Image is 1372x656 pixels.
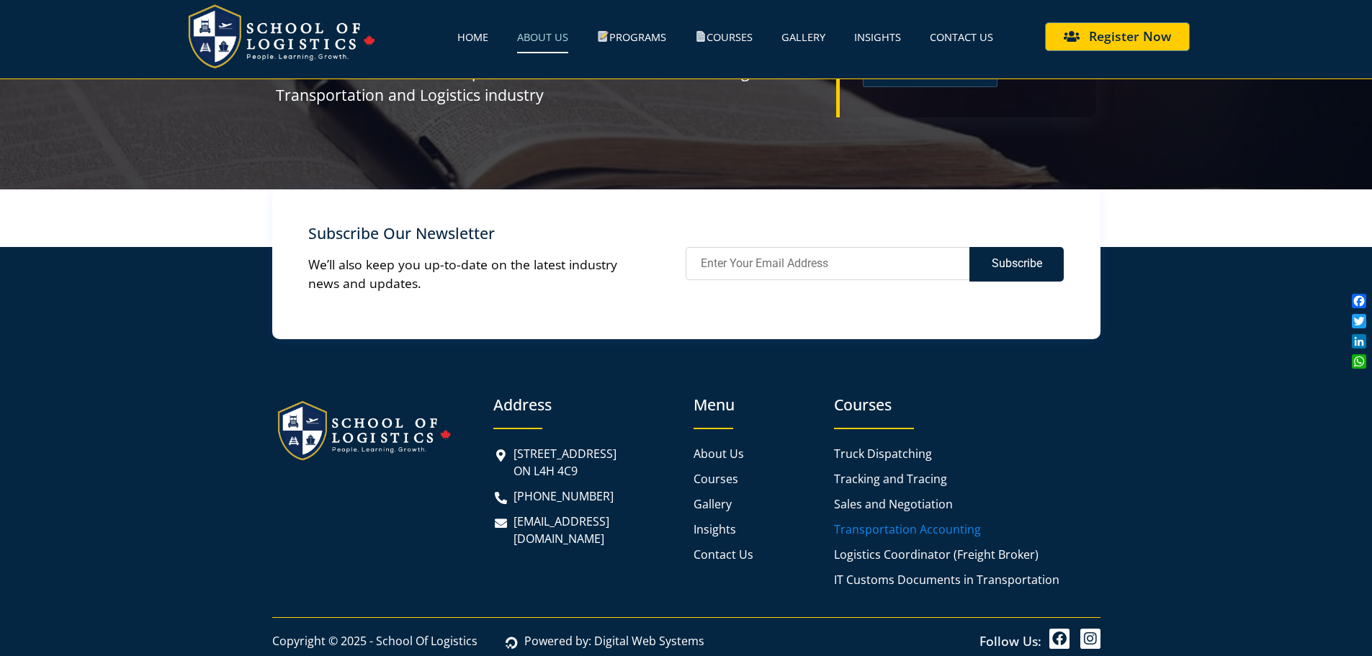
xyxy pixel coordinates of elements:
h4: Address [493,397,658,412]
span: Courses [694,470,738,487]
img: 📝 [598,31,609,42]
span: About Us [694,445,744,462]
a: Register Now [1045,22,1190,51]
span: Logistics Coordinator (Freight Broker) [834,546,1039,563]
h3: Subscribe Our Newsletter [308,225,629,241]
a: Powered by: Digital Web Systems [504,632,704,650]
a: Contact Us [930,20,993,53]
span: Powered by: Digital Web Systems [521,632,704,650]
a: IT Customs Documents in Transportation [834,571,1100,588]
a: Insights [694,521,828,538]
a: Tracking and Tracing [834,470,1100,487]
a: WhatsApp [1349,351,1369,372]
a: Transportation Accounting [834,521,1100,538]
a: Insights [854,20,901,53]
span: [STREET_ADDRESS] ON L4H 4C9 [510,445,616,480]
a: Contact Us [694,546,828,563]
a: Courses [695,20,753,53]
span: [PHONE_NUMBER] [510,487,614,505]
h2: Follow Us: [979,635,1041,648]
span: Insights [694,521,736,538]
button: Subscribe [969,247,1064,282]
a: [STREET_ADDRESS]ON L4H 4C9 [493,445,658,480]
a: [PHONE_NUMBER] [493,487,658,505]
a: Gallery [781,20,825,53]
nav: Menu [379,20,993,53]
a: Programs [597,20,666,53]
a: [EMAIL_ADDRESS][DOMAIN_NAME] [493,513,658,547]
a: Gallery [694,495,828,513]
span: Truck Dispatching [834,445,932,462]
a: Sales and Negotiation [834,495,1100,513]
a: About Us [517,20,568,53]
span: Tracking and Tracing [834,470,947,487]
span: Transportation Accounting [834,521,981,538]
span: Sales and Negotiation [834,495,953,513]
a: About Us [694,445,828,462]
span: [EMAIL_ADDRESS][DOMAIN_NAME] [510,513,657,547]
span: Register Now [1089,30,1171,43]
img: 📄 [696,31,707,42]
a: Home [457,20,488,53]
span: Copyright © 2025 - School Of Logistics [272,632,477,650]
a: Facebook [1349,291,1369,311]
span: IT Customs Documents in Transportation [834,571,1059,588]
input: Enter Your Email Address [686,247,969,280]
p: We’ll also keep you up-to-date on the latest industry news and updates. [308,255,629,293]
h4: Menu [694,397,828,412]
a: Truck Dispatching [834,445,1100,462]
a: LinkedIn [1349,331,1369,351]
span: Contact Us [694,546,753,563]
a: Logistics Coordinator (Freight Broker) [834,546,1100,563]
a: Courses [694,470,828,487]
h4: Courses [834,397,1100,412]
span: Gallery [694,495,732,513]
p: Learn more about how we provide the in class and online training for the Transportation and Logis... [276,60,826,107]
a: Twitter [1349,311,1369,331]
